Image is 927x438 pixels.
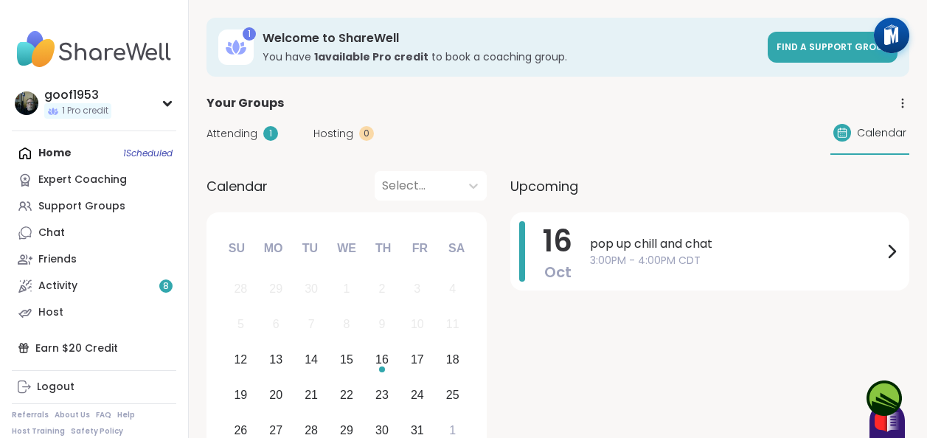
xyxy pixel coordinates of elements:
div: 8 [344,314,350,334]
div: Choose Thursday, October 23rd, 2025 [367,379,398,411]
div: 2 [378,279,385,299]
div: 12 [234,350,247,369]
div: Activity [38,279,77,293]
div: 24 [411,385,424,405]
div: 30 [305,279,318,299]
span: 8 [163,280,169,293]
div: 0 [359,126,374,141]
a: Host Training [12,426,65,437]
div: Choose Wednesday, October 15th, 2025 [331,344,363,376]
div: Chat [38,226,65,240]
div: Choose Friday, October 17th, 2025 [401,344,433,376]
div: 18 [446,350,459,369]
a: Support Groups [12,193,176,220]
div: Support Groups [38,199,125,214]
span: 16 [543,220,572,262]
div: 4 [449,279,456,299]
div: Tu [294,232,326,265]
div: 9 [378,314,385,334]
div: 14 [305,350,318,369]
div: 16 [375,350,389,369]
a: Expert Coaching [12,167,176,193]
div: Expert Coaching [38,173,127,187]
div: Choose Saturday, October 18th, 2025 [437,344,468,376]
a: Activity8 [12,273,176,299]
div: Not available Wednesday, October 8th, 2025 [331,309,363,341]
div: 1 [243,27,256,41]
div: 29 [269,279,282,299]
img: goof1953 [15,91,38,115]
a: Host [12,299,176,326]
h3: Welcome to ShareWell [263,30,759,46]
div: 1 [263,126,278,141]
div: Choose Monday, October 13th, 2025 [260,344,292,376]
div: Choose Tuesday, October 21st, 2025 [296,379,327,411]
div: Not available Saturday, October 4th, 2025 [437,274,468,305]
div: 13 [269,350,282,369]
a: Find a support group [768,32,898,63]
div: Not available Sunday, October 5th, 2025 [225,309,257,341]
b: 1 available Pro credit [314,49,428,64]
div: We [330,232,363,265]
div: 1 [344,279,350,299]
span: Attending [206,126,257,142]
span: Oct [544,262,572,282]
div: Not available Friday, October 3rd, 2025 [401,274,433,305]
a: Safety Policy [71,426,123,437]
a: Logout [12,374,176,400]
div: Not available Thursday, October 9th, 2025 [367,309,398,341]
div: 20 [269,385,282,405]
div: 11 [446,314,459,334]
div: Fr [403,232,436,265]
div: 19 [234,385,247,405]
h3: You have to book a coaching group. [263,49,759,64]
div: 28 [234,279,247,299]
div: Choose Sunday, October 19th, 2025 [225,379,257,411]
div: Not available Thursday, October 2nd, 2025 [367,274,398,305]
span: 1 Pro credit [62,105,108,117]
div: Choose Wednesday, October 22nd, 2025 [331,379,363,411]
div: 7 [308,314,315,334]
div: Choose Thursday, October 16th, 2025 [367,344,398,376]
span: Hosting [313,126,353,142]
a: Referrals [12,410,49,420]
div: Not available Sunday, September 28th, 2025 [225,274,257,305]
div: 22 [340,385,353,405]
span: Find a support group [777,41,889,53]
div: 10 [411,314,424,334]
div: Choose Saturday, October 25th, 2025 [437,379,468,411]
div: Not available Tuesday, September 30th, 2025 [296,274,327,305]
span: Your Groups [206,94,284,112]
div: 25 [446,385,459,405]
div: Th [367,232,400,265]
div: 23 [375,385,389,405]
div: 3 [414,279,420,299]
div: Host [38,305,63,320]
div: Earn $20 Credit [12,335,176,361]
div: Su [221,232,253,265]
a: Help [117,410,135,420]
div: Not available Friday, October 10th, 2025 [401,309,433,341]
a: About Us [55,410,90,420]
div: Friends [38,252,77,267]
div: Not available Monday, September 29th, 2025 [260,274,292,305]
div: 21 [305,385,318,405]
a: Chat [12,220,176,246]
span: Upcoming [510,176,578,196]
div: Sa [440,232,473,265]
div: Not available Wednesday, October 1st, 2025 [331,274,363,305]
a: Friends [12,246,176,273]
div: Choose Friday, October 24th, 2025 [401,379,433,411]
div: Not available Tuesday, October 7th, 2025 [296,309,327,341]
div: 17 [411,350,424,369]
span: Calendar [206,176,268,196]
span: 3:00PM - 4:00PM CDT [590,253,883,268]
div: Mo [257,232,289,265]
span: Calendar [857,125,906,141]
div: Choose Sunday, October 12th, 2025 [225,344,257,376]
a: FAQ [96,410,111,420]
div: Choose Monday, October 20th, 2025 [260,379,292,411]
div: Logout [37,380,74,394]
img: ShareWell Nav Logo [12,24,176,75]
div: goof1953 [44,87,111,103]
